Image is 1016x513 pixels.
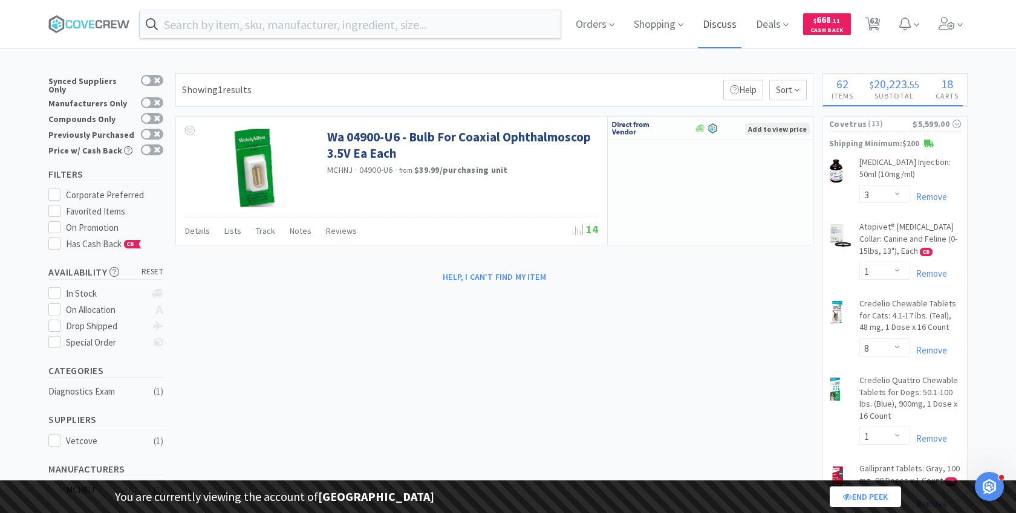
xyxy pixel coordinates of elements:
[810,27,844,35] span: Cash Back
[813,17,816,25] span: $
[115,487,434,506] p: You are currently viewing the account of
[803,8,851,40] a: $668.11Cash Back
[698,19,741,30] a: Discuss
[830,486,901,507] a: End Peek
[975,472,1004,501] iframe: Intercom live chat
[318,489,434,504] strong: [GEOGRAPHIC_DATA]
[140,10,561,38] input: Search by item, sku, manufacturer, ingredient, size...
[861,21,885,31] a: 62
[831,17,840,25] span: . 11
[813,14,840,25] span: 668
